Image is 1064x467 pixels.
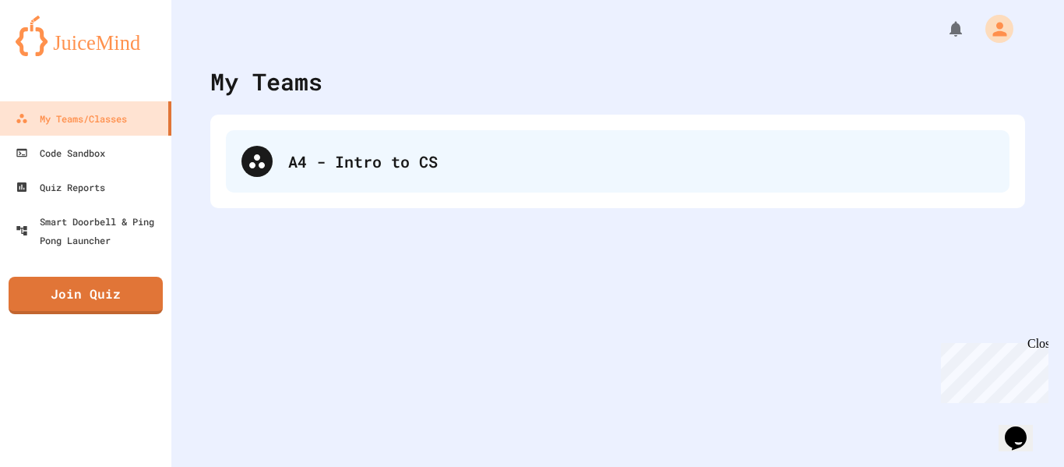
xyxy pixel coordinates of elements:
[16,212,165,249] div: Smart Doorbell & Ping Pong Launcher
[226,130,1009,193] div: A4 - Intro to CS
[9,277,163,314] a: Join Quiz
[969,11,1017,47] div: My Account
[16,16,156,56] img: logo-orange.svg
[935,337,1048,403] iframe: chat widget
[16,178,105,196] div: Quiz Reports
[16,143,105,162] div: Code Sandbox
[210,64,322,99] div: My Teams
[288,150,994,173] div: A4 - Intro to CS
[999,405,1048,451] iframe: chat widget
[918,16,969,42] div: My Notifications
[16,109,127,128] div: My Teams/Classes
[6,6,107,99] div: Chat with us now!Close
